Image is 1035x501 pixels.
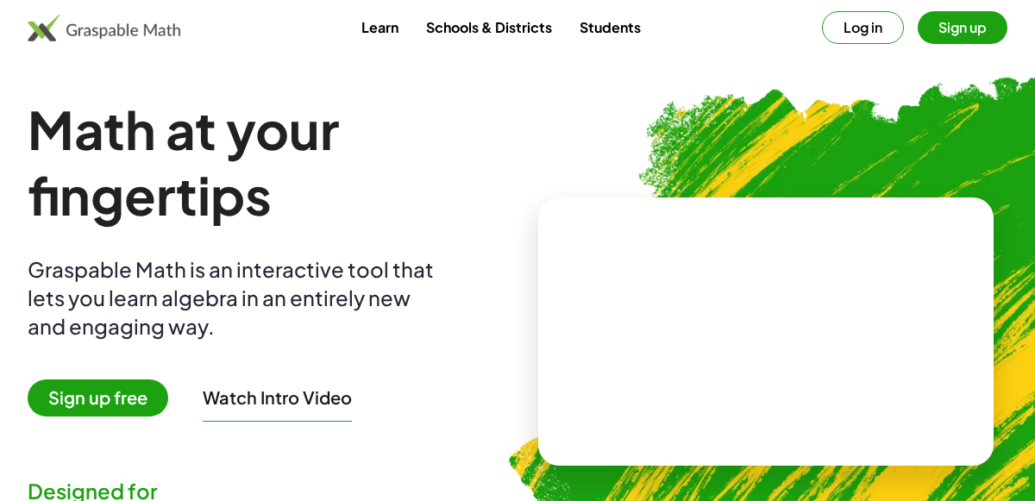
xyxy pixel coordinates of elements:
[566,11,655,43] a: Students
[637,267,895,397] video: What is this? This is dynamic math notation. Dynamic math notation plays a central role in how Gr...
[203,386,352,409] button: Watch Intro Video
[412,11,566,43] a: Schools & Districts
[822,11,904,44] button: Log in
[28,255,442,341] div: Graspable Math is an interactive tool that lets you learn algebra in an entirely new and engaging...
[28,97,511,228] h1: Math at your fingertips
[918,11,1007,44] button: Sign up
[348,11,412,43] a: Learn
[28,379,168,416] span: Sign up free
